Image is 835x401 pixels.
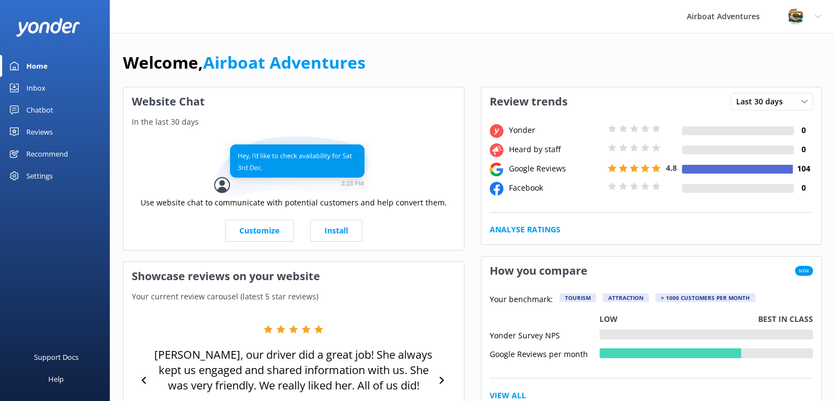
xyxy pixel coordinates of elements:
[225,220,294,242] a: Customize
[506,163,605,175] div: Google Reviews
[736,96,789,108] span: Last 30 days
[310,220,362,242] a: Install
[48,368,64,390] div: Help
[26,165,53,187] div: Settings
[26,55,48,77] div: Home
[603,293,649,302] div: Attraction
[203,51,366,74] a: Airboat Adventures
[481,87,576,116] h3: Review trends
[141,197,447,209] p: Use website chat to communicate with potential customers and help convert them.
[124,262,464,291] h3: Showcase reviews on your website
[16,18,80,36] img: yonder-white-logo.png
[599,313,618,325] p: Low
[34,346,79,368] div: Support Docs
[794,124,813,136] h4: 0
[214,136,373,196] img: conversation...
[794,143,813,155] h4: 0
[787,8,804,25] img: 271-1670286363.jpg
[490,293,553,307] p: Your benchmark:
[795,266,813,276] span: New
[506,143,605,155] div: Heard by staff
[124,116,464,128] p: In the last 30 days
[655,293,755,302] div: > 1000 customers per month
[758,313,813,325] p: Best in class
[26,121,53,143] div: Reviews
[490,224,561,236] a: Analyse Ratings
[26,99,53,121] div: Chatbot
[153,347,434,393] p: [PERSON_NAME], our driver did a great job! She always kept us engaged and shared information with...
[794,182,813,194] h4: 0
[794,163,813,175] h4: 104
[123,49,366,76] h1: Welcome,
[506,124,605,136] div: Yonder
[490,348,599,358] div: Google Reviews per month
[124,291,464,303] p: Your current review carousel (latest 5 star reviews)
[26,143,68,165] div: Recommend
[506,182,605,194] div: Facebook
[26,77,46,99] div: Inbox
[559,293,596,302] div: Tourism
[124,87,464,116] h3: Website Chat
[490,330,599,339] div: Yonder Survey NPS
[666,163,677,173] span: 4.8
[481,257,596,285] h3: How you compare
